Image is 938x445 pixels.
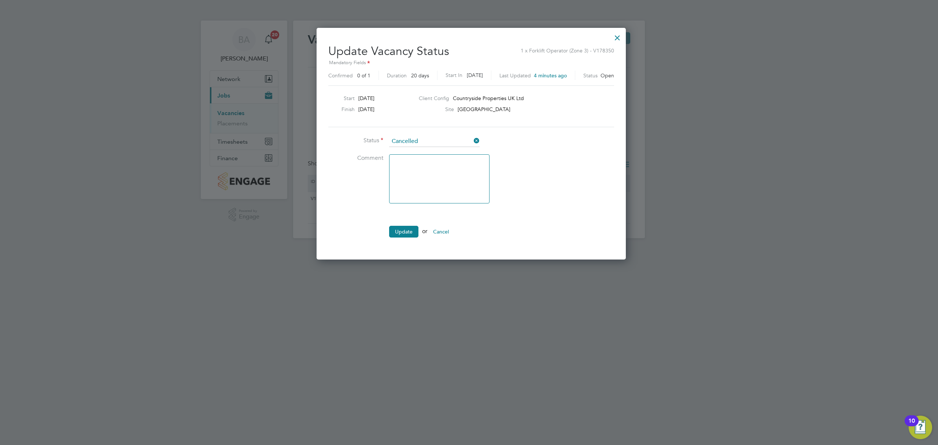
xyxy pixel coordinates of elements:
[909,416,932,439] button: Open Resource Center, 10 new notifications
[358,95,374,102] span: [DATE]
[325,106,355,113] label: Finish
[458,106,510,113] span: [GEOGRAPHIC_DATA]
[325,95,355,102] label: Start
[419,106,454,113] label: Site
[387,72,407,79] label: Duration
[419,95,449,102] label: Client Config
[908,421,915,430] div: 10
[601,72,614,79] span: Open
[328,38,614,82] h2: Update Vacancy Status
[427,226,455,238] button: Cancel
[521,44,614,54] span: 1 x Forklift Operator (Zone 3) - V178350
[499,72,531,79] label: Last Updated
[467,72,483,78] span: [DATE]
[328,72,353,79] label: Confirmed
[328,137,383,144] label: Status
[389,226,418,238] button: Update
[328,59,614,67] div: Mandatory Fields
[357,72,370,79] span: 0 of 1
[453,95,524,102] span: Countryside Properties UK Ltd
[583,72,598,79] label: Status
[411,72,429,79] span: 20 days
[328,226,548,245] li: or
[389,136,480,147] input: Select one
[446,71,462,80] label: Start In
[328,154,383,162] label: Comment
[358,106,374,113] span: [DATE]
[534,72,567,79] span: 4 minutes ago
